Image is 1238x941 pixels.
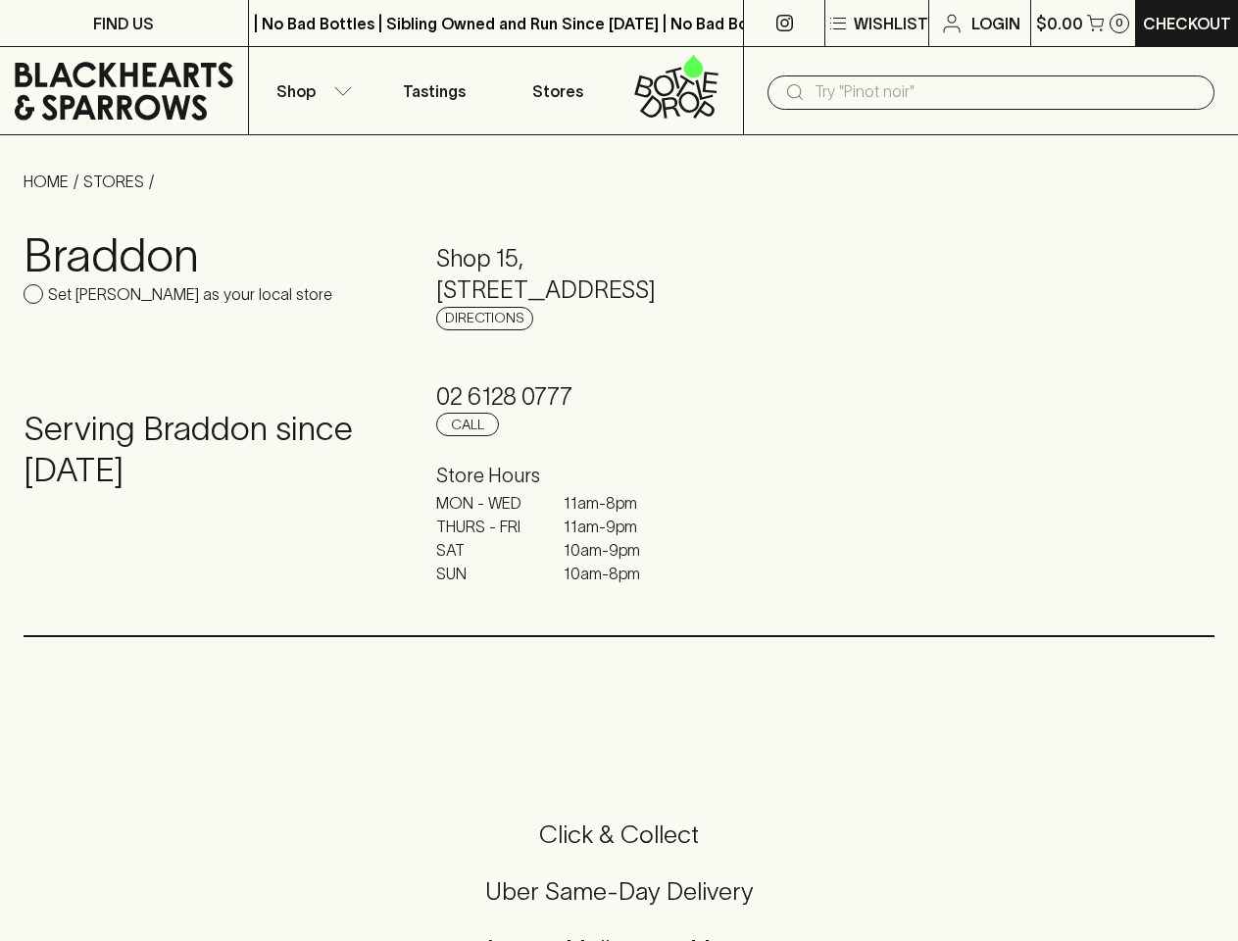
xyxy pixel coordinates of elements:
[276,79,316,103] p: Shop
[496,47,619,134] a: Stores
[436,307,533,330] a: Directions
[436,491,534,515] p: MON - WED
[564,562,662,585] p: 10am - 8pm
[48,282,332,306] p: Set [PERSON_NAME] as your local store
[24,818,1214,851] h5: Click & Collect
[24,227,389,282] h3: Braddon
[815,76,1199,108] input: Try "Pinot noir"
[93,12,154,35] p: FIND US
[249,47,372,134] button: Shop
[83,173,144,190] a: STORES
[403,79,466,103] p: Tastings
[1036,12,1083,35] p: $0.00
[436,243,802,306] h5: Shop 15 , [STREET_ADDRESS]
[971,12,1020,35] p: Login
[24,409,389,491] h4: Serving Braddon since [DATE]
[24,173,69,190] a: HOME
[436,562,534,585] p: SUN
[854,12,928,35] p: Wishlist
[436,381,802,413] h5: 02 6128 0777
[372,47,496,134] a: Tastings
[564,491,662,515] p: 11am - 8pm
[532,79,583,103] p: Stores
[564,515,662,538] p: 11am - 9pm
[1115,18,1123,28] p: 0
[436,515,534,538] p: THURS - FRI
[436,413,499,436] a: Call
[1143,12,1231,35] p: Checkout
[436,538,534,562] p: SAT
[436,460,802,491] h6: Store Hours
[564,538,662,562] p: 10am - 9pm
[24,875,1214,908] h5: Uber Same-Day Delivery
